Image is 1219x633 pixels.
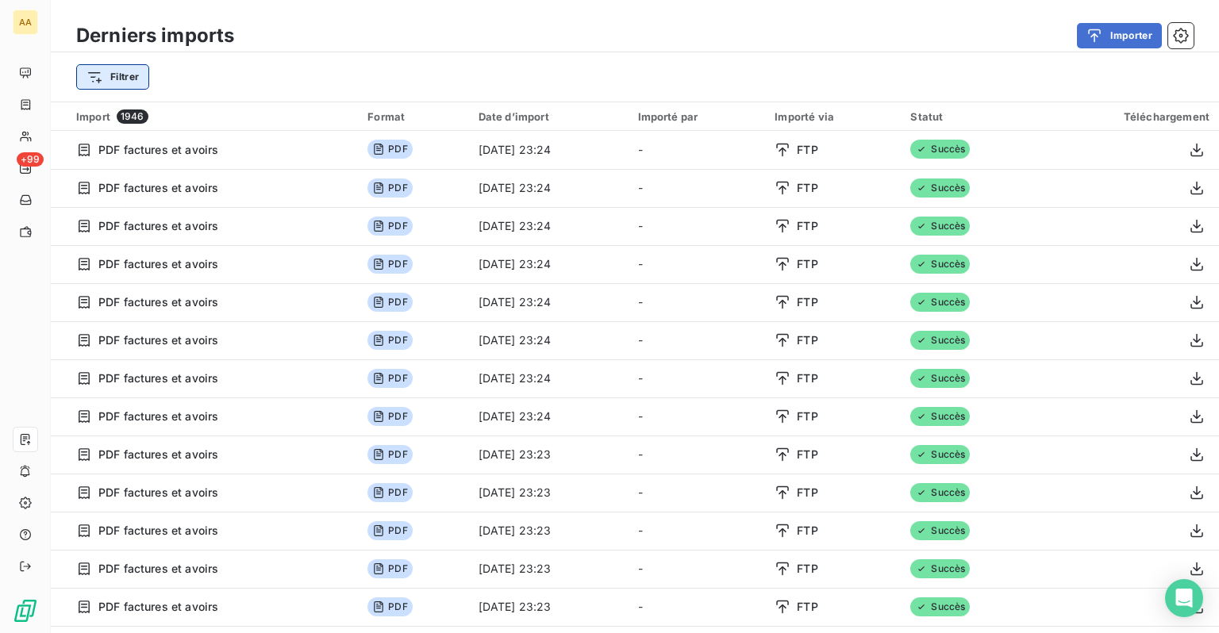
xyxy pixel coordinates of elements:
[469,550,629,588] td: [DATE] 23:23
[98,447,218,462] span: PDF factures et avoirs
[910,217,970,236] span: Succès
[98,294,218,310] span: PDF factures et avoirs
[910,331,970,350] span: Succès
[629,397,766,435] td: -
[367,521,412,540] span: PDF
[469,435,629,474] td: [DATE] 23:23
[797,256,817,272] span: FTP
[98,180,218,196] span: PDF factures et avoirs
[910,369,970,388] span: Succès
[98,218,218,234] span: PDF factures et avoirs
[910,110,1028,123] div: Statut
[797,370,817,386] span: FTP
[797,561,817,577] span: FTP
[76,109,348,124] div: Import
[910,483,970,502] span: Succès
[98,409,218,424] span: PDF factures et avoirs
[629,588,766,626] td: -
[469,512,629,550] td: [DATE] 23:23
[367,597,412,616] span: PDF
[629,169,766,207] td: -
[629,435,766,474] td: -
[1047,110,1209,123] div: Téléchargement
[76,21,234,50] h3: Derniers imports
[367,331,412,350] span: PDF
[629,283,766,321] td: -
[469,397,629,435] td: [DATE] 23:24
[13,598,38,623] img: Logo LeanPay
[367,445,412,464] span: PDF
[469,359,629,397] td: [DATE] 23:24
[797,218,817,234] span: FTP
[629,131,766,169] td: -
[367,293,412,312] span: PDF
[98,332,218,348] span: PDF factures et avoirs
[98,485,218,501] span: PDF factures et avoirs
[1165,579,1203,617] div: Open Intercom Messenger
[797,409,817,424] span: FTP
[367,369,412,388] span: PDF
[910,293,970,312] span: Succès
[638,110,756,123] div: Importé par
[469,283,629,321] td: [DATE] 23:24
[469,169,629,207] td: [DATE] 23:24
[797,447,817,462] span: FTP
[367,110,460,123] div: Format
[910,559,970,578] span: Succès
[117,109,148,124] span: 1946
[797,142,817,158] span: FTP
[469,321,629,359] td: [DATE] 23:24
[367,483,412,502] span: PDF
[479,110,619,123] div: Date d’import
[910,255,970,274] span: Succès
[797,485,817,501] span: FTP
[367,140,412,159] span: PDF
[469,245,629,283] td: [DATE] 23:24
[910,521,970,540] span: Succès
[98,370,218,386] span: PDF factures et avoirs
[98,256,218,272] span: PDF factures et avoirs
[910,445,970,464] span: Succès
[469,474,629,512] td: [DATE] 23:23
[367,407,412,426] span: PDF
[76,64,149,90] button: Filtrer
[629,474,766,512] td: -
[629,245,766,283] td: -
[629,207,766,245] td: -
[797,332,817,348] span: FTP
[98,523,218,539] span: PDF factures et avoirs
[367,178,412,198] span: PDF
[17,152,44,167] span: +99
[797,294,817,310] span: FTP
[797,523,817,539] span: FTP
[367,559,412,578] span: PDF
[629,359,766,397] td: -
[13,10,38,35] div: AA
[98,142,218,158] span: PDF factures et avoirs
[98,599,218,615] span: PDF factures et avoirs
[629,550,766,588] td: -
[1077,23,1162,48] button: Importer
[910,140,970,159] span: Succès
[797,599,817,615] span: FTP
[910,407,970,426] span: Succès
[469,207,629,245] td: [DATE] 23:24
[629,321,766,359] td: -
[629,512,766,550] td: -
[469,588,629,626] td: [DATE] 23:23
[797,180,817,196] span: FTP
[98,561,218,577] span: PDF factures et avoirs
[910,597,970,616] span: Succès
[775,110,891,123] div: Importé via
[367,255,412,274] span: PDF
[367,217,412,236] span: PDF
[910,178,970,198] span: Succès
[469,131,629,169] td: [DATE] 23:24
